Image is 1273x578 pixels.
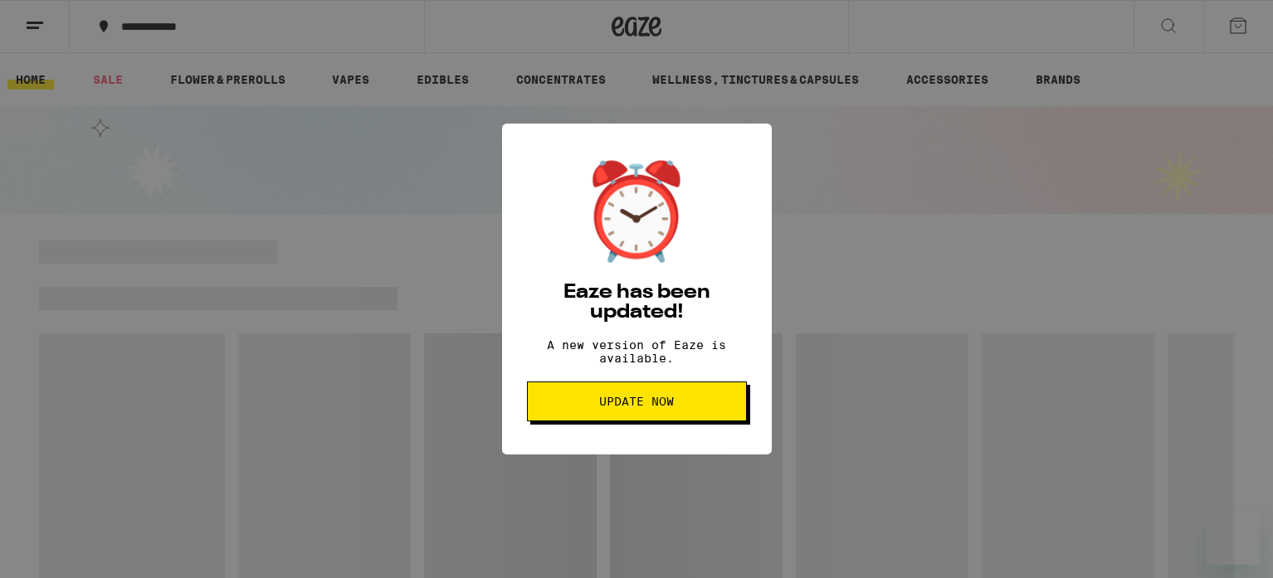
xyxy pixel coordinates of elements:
[527,283,747,323] h2: Eaze has been updated!
[527,381,747,421] button: Update Now
[1207,512,1260,565] iframe: Button to launch messaging window
[599,396,674,407] span: Update Now
[527,338,747,365] p: A new version of Eaze is available.
[578,157,695,266] div: ⏰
